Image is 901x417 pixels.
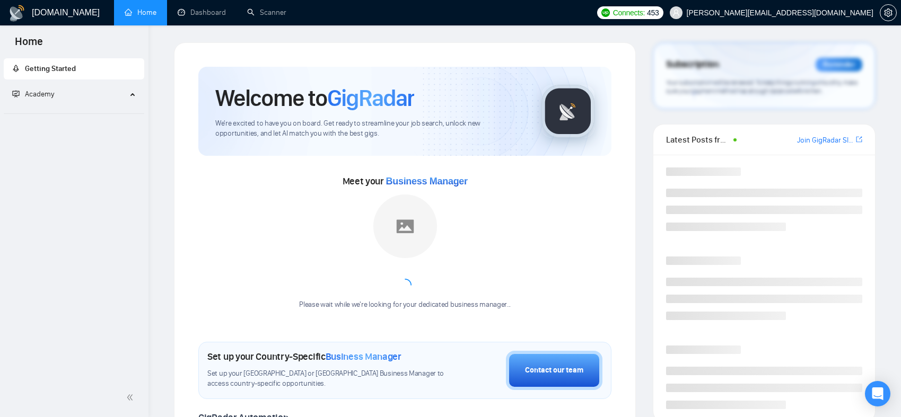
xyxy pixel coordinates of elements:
a: searchScanner [247,8,286,17]
li: Getting Started [4,58,144,79]
div: Open Intercom Messenger [865,381,890,406]
span: Connects: [613,7,645,19]
span: Academy [12,90,54,99]
span: Subscription [666,56,719,74]
span: user [672,9,680,16]
h1: Set up your Country-Specific [207,351,401,362]
a: export [856,135,862,145]
span: Your subscription will be renewed. To keep things running smoothly, make sure your payment method... [666,78,857,95]
span: Academy [25,90,54,99]
span: Meet your [343,175,468,187]
span: We're excited to have you on board. Get ready to streamline your job search, unlock new opportuni... [215,119,524,139]
span: Business Manager [326,351,401,362]
span: Business Manager [386,176,468,187]
a: Join GigRadar Slack Community [797,135,854,146]
a: dashboardDashboard [178,8,226,17]
div: Contact our team [525,365,583,376]
span: export [856,135,862,144]
span: Home [6,34,51,56]
a: homeHome [125,8,156,17]
span: 453 [647,7,659,19]
img: logo [8,5,25,22]
span: GigRadar [327,84,414,112]
span: setting [880,8,896,17]
span: Latest Posts from the GigRadar Community [666,133,730,146]
span: fund-projection-screen [12,90,20,97]
img: placeholder.png [373,194,437,258]
span: Set up your [GEOGRAPHIC_DATA] or [GEOGRAPHIC_DATA] Business Manager to access country-specific op... [207,369,444,389]
li: Academy Homepage [4,109,144,116]
span: loading [396,277,414,294]
h1: Welcome to [215,84,414,112]
div: Reminder [816,58,862,72]
button: Contact our team [506,351,602,390]
button: setting [880,4,897,21]
img: upwork-logo.png [601,8,610,17]
a: setting [880,8,897,17]
div: Please wait while we're looking for your dedicated business manager... [293,300,517,310]
img: gigradar-logo.png [541,85,594,138]
span: Getting Started [25,64,76,73]
span: double-left [126,392,137,403]
span: rocket [12,65,20,72]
